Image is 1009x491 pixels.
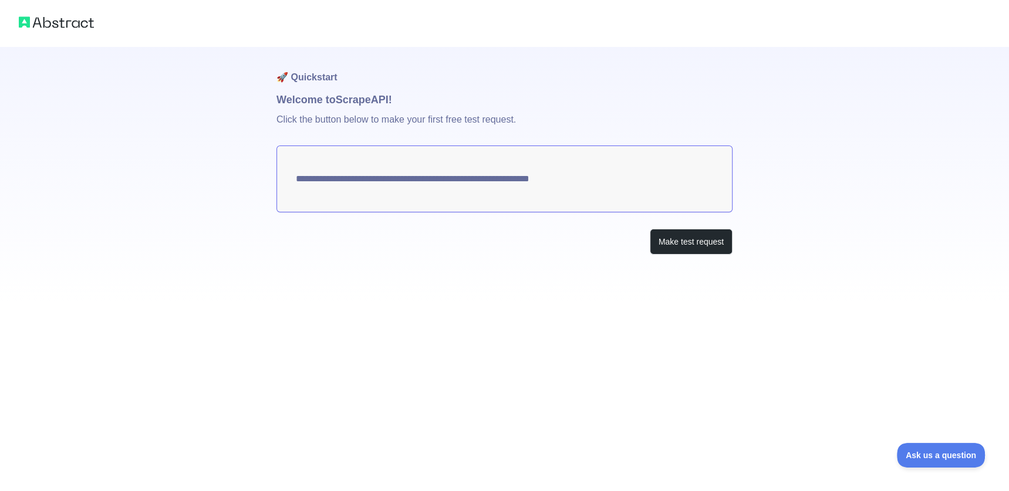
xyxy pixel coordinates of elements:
button: Make test request [650,229,733,255]
img: Abstract logo [19,14,94,31]
p: Click the button below to make your first free test request. [276,108,733,145]
h1: 🚀 Quickstart [276,47,733,92]
iframe: Toggle Customer Support [897,443,986,468]
h1: Welcome to Scrape API! [276,92,733,108]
